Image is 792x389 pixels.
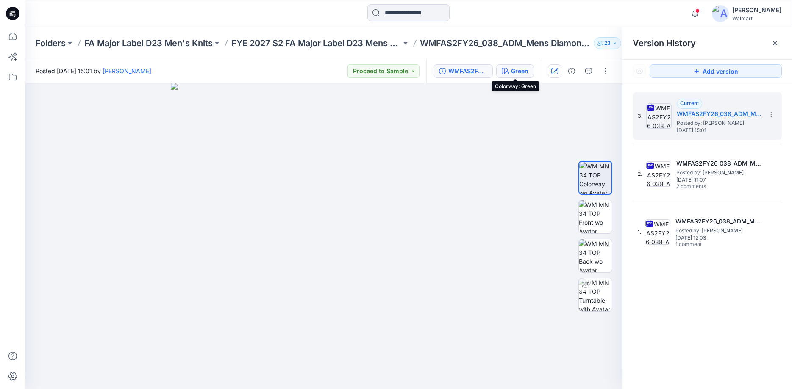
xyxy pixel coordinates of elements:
button: Close [772,40,778,47]
img: eyJhbGciOiJIUzI1NiIsImtpZCI6IjAiLCJzbHQiOiJzZXMiLCJ0eXAiOiJKV1QifQ.eyJkYXRhIjp7InR5cGUiOiJzdG9yYW... [171,83,477,389]
img: WMFAS2FY26_038_ADM_Mens Diamond Stitch Button down 2 [646,161,671,187]
a: FA Major Label D23 Men's Knits [84,37,213,49]
span: 1. [638,228,642,236]
span: 2. [638,170,642,178]
p: 23 [604,39,611,48]
span: Version History [633,38,696,48]
img: WM MN 34 TOP Front wo Avatar [579,200,612,233]
span: 1 comment [675,241,735,248]
button: Show Hidden Versions [633,64,646,78]
span: [DATE] 12:03 [675,235,760,241]
button: Green [496,64,534,78]
h5: WMFAS2FY26_038_ADM_Mens Diamond Stitch Button down 2 [675,216,760,226]
div: [PERSON_NAME] [732,5,781,15]
img: WM MN 34 TOP Turntable with Avatar [579,278,612,311]
img: WMFAS2FY26_038_ADM_Mens Diamond Stitch Button down 2 [645,219,670,245]
img: WM MN 34 TOP Colorway wo Avatar [579,162,611,194]
div: WMFAS2FY26_038_ADM_Mens Diamond Stitch Button down 2 [448,66,487,76]
button: Details [565,64,578,78]
span: [DATE] 15:01 [677,127,761,133]
h5: WMFAS2FY26_038_ADM_Mens Diamond Stitch Button down 2 [676,158,761,168]
img: WMFAS2FY26_038_ADM_Mens Diamond Stitch Button down 2 [646,103,672,129]
img: avatar [712,5,729,22]
button: WMFAS2FY26_038_ADM_Mens Diamond Stitch Button down 2 [434,64,493,78]
a: FYE 2027 S2 FA Major Label D23 Mens Knits [231,37,401,49]
a: Folders [36,37,66,49]
span: Posted by: Kathryn Gardianos [676,168,761,177]
button: Add version [650,64,782,78]
span: [DATE] 11:07 [676,177,761,183]
span: 3. [638,112,643,120]
p: WMFAS2FY26_038_ADM_Mens Diamond Stitch Button down 2 [420,37,590,49]
div: Walmart [732,15,781,22]
div: Green [511,66,528,76]
span: Posted by: Kathryn Gardianos [677,119,761,127]
span: 2 comments [676,183,736,190]
span: Current [680,100,699,106]
img: WM MN 34 TOP Back wo Avatar [579,239,612,272]
button: 23 [594,37,621,49]
a: [PERSON_NAME] [103,67,151,74]
span: Posted by: Kathryn Gardianos [675,226,760,235]
span: Posted [DATE] 15:01 by [36,66,151,75]
h5: WMFAS2FY26_038_ADM_Mens Diamond Stitch Button down 2 [677,109,761,119]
